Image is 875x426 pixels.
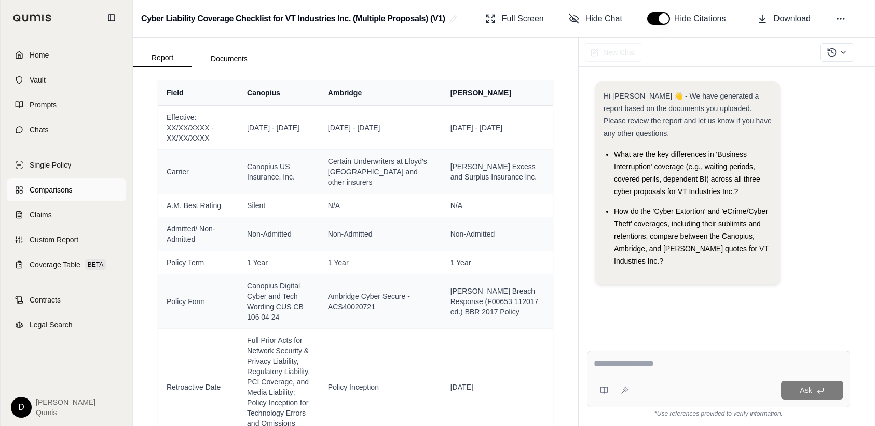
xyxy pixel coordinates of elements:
[7,253,126,276] a: Coverage TableBETA
[753,8,815,29] button: Download
[7,178,126,201] a: Comparisons
[36,397,95,407] span: [PERSON_NAME]
[328,291,434,312] span: Ambridge Cyber Secure - ACS40020721
[247,281,311,322] span: Canopius Digital Cyber and Tech Wording CUS CB 106 04 24
[247,257,311,268] span: 1 Year
[781,381,843,400] button: Ask
[167,296,230,307] span: Policy Form
[103,9,120,26] button: Collapse sidebar
[11,397,32,418] div: D
[614,207,769,265] span: How do the 'Cyber Extortion' and 'eCrime/Cyber Theft' coverages, including their sublimits and re...
[450,257,544,268] span: 1 Year
[7,203,126,226] a: Claims
[167,382,230,392] span: Retroactive Date
[481,8,548,29] button: Full Screen
[450,229,544,239] span: Non-Admitted
[328,229,434,239] span: Non-Admitted
[167,200,230,211] span: A.M. Best Rating
[85,259,106,270] span: BETA
[7,313,126,336] a: Legal Search
[133,49,192,67] button: Report
[30,100,57,110] span: Prompts
[30,210,52,220] span: Claims
[167,112,230,143] span: Effective: XX/XX/XXXX - XX/XX/XXXX
[30,125,49,135] span: Chats
[167,224,230,244] span: Admitted/ Non-Admitted
[30,295,61,305] span: Contracts
[30,75,46,85] span: Vault
[502,12,544,25] span: Full Screen
[450,200,544,211] span: N/A
[7,288,126,311] a: Contracts
[30,50,49,60] span: Home
[7,154,126,176] a: Single Policy
[167,167,230,177] span: Carrier
[247,161,311,182] span: Canopius US Insurance, Inc.
[141,9,445,28] h2: Cyber Liability Coverage Checklist for VT Industries Inc. (Multiple Proposals) (V1)
[328,200,434,211] span: N/A
[450,286,544,317] span: [PERSON_NAME] Breach Response (F00653 112017 ed.) BBR 2017 Policy
[36,407,95,418] span: Qumis
[239,80,320,105] th: Canopius
[13,14,52,22] img: Qumis Logo
[7,228,126,251] a: Custom Report
[774,12,811,25] span: Download
[7,44,126,66] a: Home
[30,320,73,330] span: Legal Search
[800,386,812,394] span: Ask
[7,93,126,116] a: Prompts
[328,257,434,268] span: 1 Year
[674,12,732,25] span: Hide Citations
[30,160,71,170] span: Single Policy
[247,200,311,211] span: Silent
[587,407,850,418] div: *Use references provided to verify information.
[442,80,553,105] th: [PERSON_NAME]
[7,68,126,91] a: Vault
[247,229,311,239] span: Non-Admitted
[328,382,434,392] span: Policy Inception
[158,80,239,105] th: Field
[167,257,230,268] span: Policy Term
[614,150,760,196] span: What are the key differences in 'Business Interruption' coverage (e.g., waiting periods, covered ...
[30,235,78,245] span: Custom Report
[328,122,434,133] span: [DATE] - [DATE]
[30,185,72,195] span: Comparisons
[450,161,544,182] span: [PERSON_NAME] Excess and Surplus Insurance Inc.
[328,156,434,187] span: Certain Underwriters at Lloyd's [GEOGRAPHIC_DATA] and other insurers
[604,92,772,138] span: Hi [PERSON_NAME] 👋 - We have generated a report based on the documents you uploaded. Please revie...
[320,80,442,105] th: Ambridge
[565,8,626,29] button: Hide Chat
[585,12,622,25] span: Hide Chat
[247,122,311,133] span: [DATE] - [DATE]
[30,259,80,270] span: Coverage Table
[7,118,126,141] a: Chats
[192,50,266,67] button: Documents
[450,382,544,392] span: [DATE]
[450,122,544,133] span: [DATE] - [DATE]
